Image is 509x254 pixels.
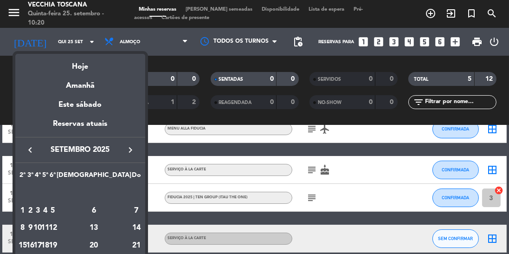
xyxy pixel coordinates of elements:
[57,219,131,237] td: 13 de setembro de 2025
[49,220,56,236] div: 12
[122,144,139,156] button: keyboard_arrow_right
[49,203,56,219] div: 5
[25,144,36,156] i: keyboard_arrow_left
[125,144,136,156] i: keyboard_arrow_right
[131,202,142,220] td: 7 de setembro de 2025
[49,202,56,220] td: 5 de setembro de 2025
[60,238,128,254] div: 20
[27,220,34,236] div: 9
[19,220,26,236] div: 8
[19,170,26,184] th: Segunda-feira
[57,202,131,220] td: 6 de setembro de 2025
[34,203,41,219] div: 3
[19,219,26,237] td: 8 de setembro de 2025
[34,238,41,254] div: 17
[60,220,128,236] div: 13
[27,203,34,219] div: 2
[26,170,34,184] th: Terça-feira
[15,118,145,137] div: Reservas atuais
[41,219,49,237] td: 11 de setembro de 2025
[42,220,49,236] div: 11
[15,54,145,73] div: Hoje
[34,202,41,220] td: 3 de setembro de 2025
[27,238,34,254] div: 16
[19,203,26,219] div: 1
[26,202,34,220] td: 2 de setembro de 2025
[41,202,49,220] td: 4 de setembro de 2025
[26,219,34,237] td: 9 de setembro de 2025
[131,170,142,184] th: Domingo
[15,73,145,92] div: Amanhã
[49,238,56,254] div: 19
[57,170,131,184] th: Sábado
[19,238,26,254] div: 15
[131,219,142,237] td: 14 de setembro de 2025
[15,92,145,118] div: Este sábado
[19,184,142,202] td: SET
[132,238,141,254] div: 21
[42,203,49,219] div: 4
[34,220,41,236] div: 10
[22,144,39,156] button: keyboard_arrow_left
[132,203,141,219] div: 7
[60,203,128,219] div: 6
[132,220,141,236] div: 14
[34,170,41,184] th: Quarta-feira
[41,170,49,184] th: Quinta-feira
[49,170,56,184] th: Sexta-feira
[34,219,41,237] td: 10 de setembro de 2025
[42,238,49,254] div: 18
[49,219,56,237] td: 12 de setembro de 2025
[39,144,122,156] span: setembro 2025
[19,202,26,220] td: 1 de setembro de 2025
